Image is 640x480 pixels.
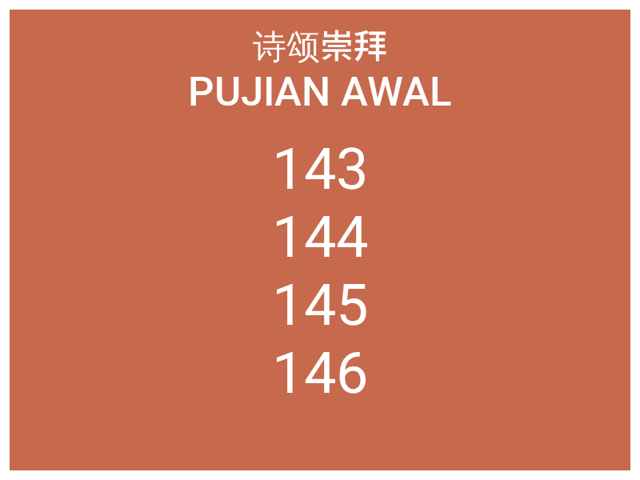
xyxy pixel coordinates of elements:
li: 146 [272,339,368,407]
li: 144 [272,203,368,271]
li: 145 [272,271,368,339]
span: 诗颂崇拜 [253,19,387,70]
span: Pujian Awal [188,68,452,115]
li: 143 [272,135,368,203]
